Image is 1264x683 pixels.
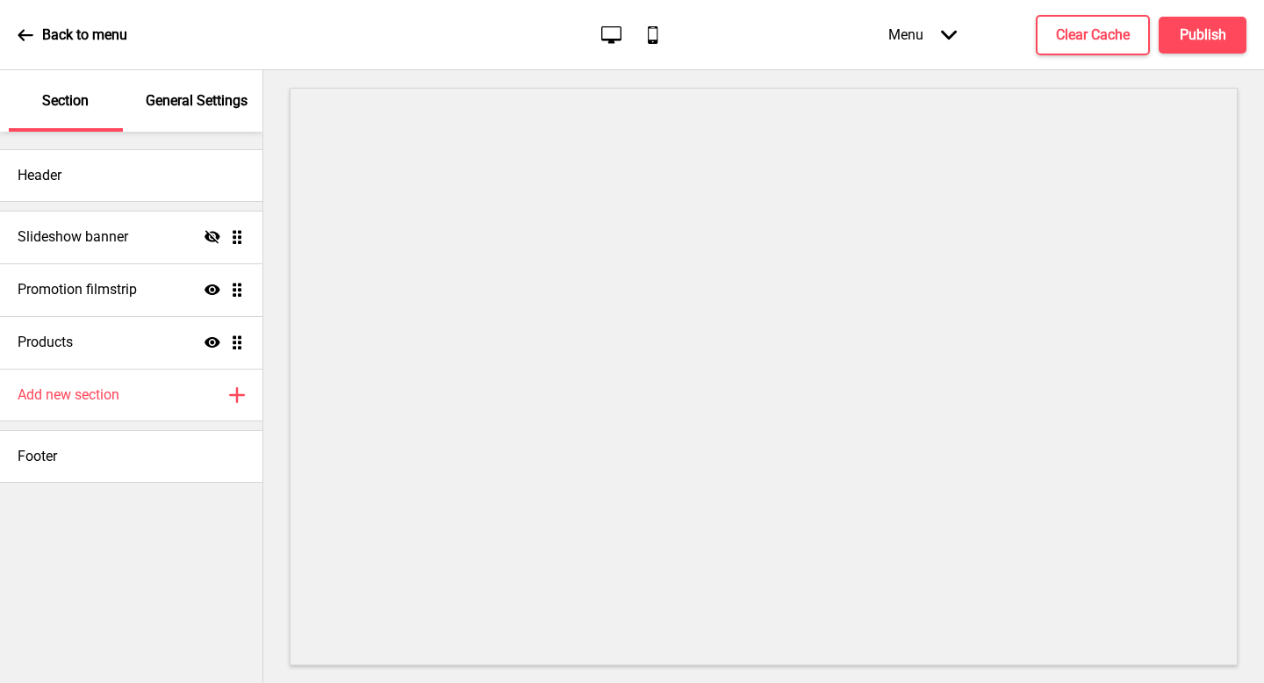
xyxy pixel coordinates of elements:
h4: Promotion filmstrip [18,280,137,299]
h4: Header [18,166,61,185]
p: General Settings [146,91,248,111]
h4: Add new section [18,385,119,405]
button: Clear Cache [1036,15,1150,55]
button: Publish [1159,17,1246,54]
h4: Publish [1180,25,1226,45]
h4: Clear Cache [1056,25,1130,45]
h4: Footer [18,447,57,466]
h4: Slideshow banner [18,227,128,247]
p: Back to menu [42,25,127,45]
p: Section [42,91,89,111]
div: Menu [871,9,974,61]
h4: Products [18,333,73,352]
a: Back to menu [18,11,127,59]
